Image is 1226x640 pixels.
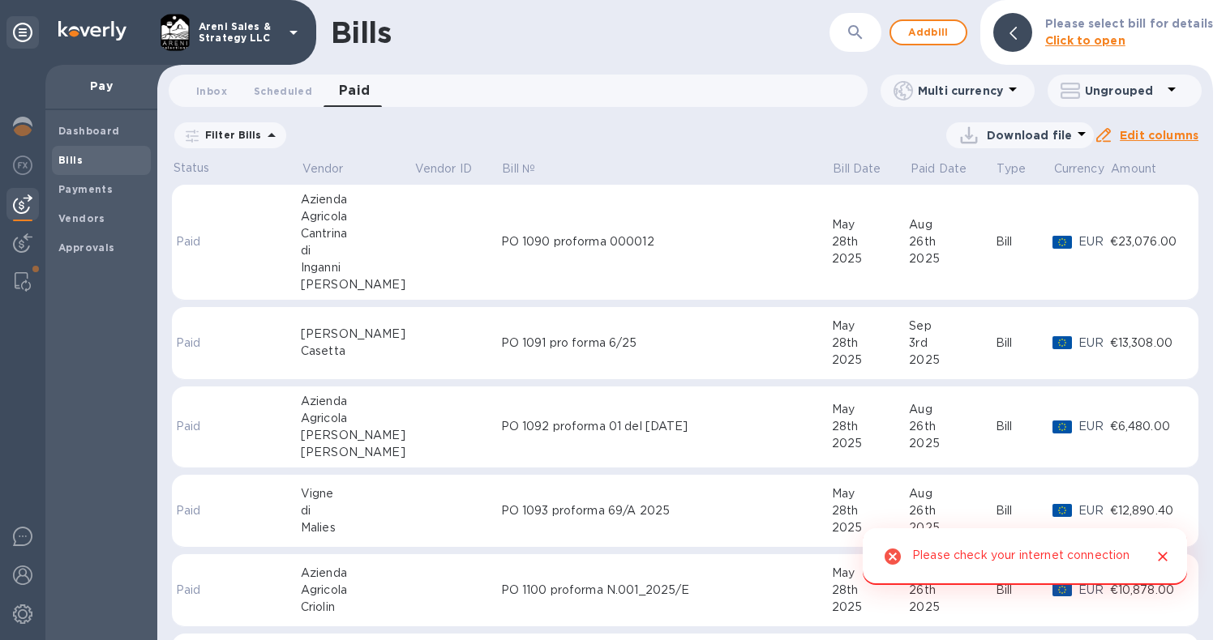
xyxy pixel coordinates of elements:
[1054,160,1104,177] p: Currency
[1111,160,1177,177] span: Amount
[1078,502,1110,519] p: EUR
[909,485,996,502] div: Aug
[501,418,832,435] div: PO 1092 proforma 01 del [DATE]
[1078,233,1110,250] p: EUR
[1152,546,1173,567] button: Close
[301,242,414,259] div: di
[501,233,832,250] div: PO 1090 proforma 000012
[1045,17,1213,30] b: Please select bill for details
[996,335,1052,352] div: Bill
[911,160,988,177] span: Paid Date
[832,216,910,233] div: May
[1111,160,1156,177] p: Amount
[301,191,414,208] div: Azienda
[1110,502,1185,519] div: €12,890.40
[832,599,910,616] div: 2025
[909,216,996,233] div: Aug
[254,83,312,100] span: Scheduled
[1085,83,1162,99] p: Ungrouped
[176,502,243,519] p: Paid
[1110,335,1185,352] div: €13,308.00
[1110,233,1185,250] div: €23,076.00
[909,250,996,267] div: 2025
[889,19,967,45] button: Addbill
[1078,418,1110,435] p: EUR
[501,502,832,519] div: PO 1093 proforma 69/A 2025
[301,485,414,502] div: Vigne
[904,23,953,42] span: Add bill
[301,502,414,519] div: di
[909,401,996,418] div: Aug
[58,241,115,254] b: Approvals
[301,259,414,276] div: Inganni
[176,335,243,352] p: Paid
[832,502,910,519] div: 28th
[6,16,39,49] div: Unpin categories
[58,21,126,41] img: Logo
[302,160,365,177] span: Vendor
[502,160,556,177] span: Bill №
[832,418,910,435] div: 28th
[832,318,910,335] div: May
[832,565,910,582] div: May
[58,78,144,94] p: Pay
[301,225,414,242] div: Cantrina
[997,160,1047,177] span: Type
[1120,129,1198,142] u: Edit columns
[174,160,246,177] p: Status
[301,519,414,536] div: Malies
[911,160,967,177] p: Paid Date
[909,502,996,519] div: 26th
[58,212,105,224] b: Vendors
[832,233,910,250] div: 28th
[912,541,1130,572] div: Please check your internet connection
[909,519,996,536] div: 2025
[832,352,910,369] div: 2025
[176,233,243,250] p: Paid
[301,410,414,427] div: Agricola
[58,125,120,137] b: Dashboard
[58,183,113,195] b: Payments
[918,83,1003,99] p: Multi currency
[301,427,414,444] div: [PERSON_NAME]
[176,418,243,435] p: Paid
[987,127,1072,143] p: Download file
[196,83,227,100] span: Inbox
[331,15,391,49] h1: Bills
[1045,34,1125,47] b: Click to open
[13,156,32,175] img: Foreign exchange
[301,343,414,360] div: Casetta
[501,335,832,352] div: PO 1091 pro forma 6/25
[996,502,1052,519] div: Bill
[832,582,910,599] div: 28th
[415,160,472,177] p: Vendor ID
[301,582,414,599] div: Agricola
[301,276,414,293] div: [PERSON_NAME]
[909,435,996,452] div: 2025
[176,582,243,599] p: Paid
[996,418,1052,435] div: Bill
[909,599,996,616] div: 2025
[909,418,996,435] div: 26th
[832,435,910,452] div: 2025
[832,250,910,267] div: 2025
[909,318,996,335] div: Sep
[502,160,535,177] p: Bill №
[415,160,493,177] span: Vendor ID
[301,208,414,225] div: Agricola
[833,160,881,177] p: Bill Date
[301,444,414,461] div: [PERSON_NAME]
[832,401,910,418] div: May
[199,128,262,142] p: Filter Bills
[302,160,344,177] p: Vendor
[997,160,1026,177] p: Type
[199,21,280,44] p: Areni Sales & Strategy LLC
[339,79,371,102] span: Paid
[58,154,83,166] b: Bills
[909,233,996,250] div: 26th
[832,519,910,536] div: 2025
[909,335,996,352] div: 3rd
[301,565,414,582] div: Azienda
[301,326,414,343] div: [PERSON_NAME]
